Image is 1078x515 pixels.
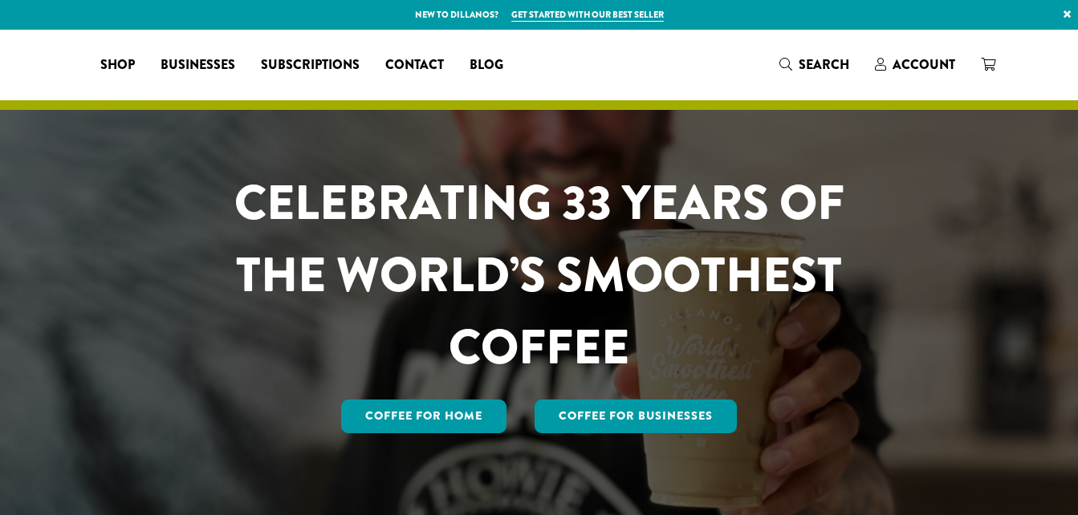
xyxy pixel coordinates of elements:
span: Businesses [161,55,235,75]
a: Shop [87,52,148,78]
h1: CELEBRATING 33 YEARS OF THE WORLD’S SMOOTHEST COFFEE [187,167,892,383]
span: Contact [385,55,444,75]
span: Subscriptions [261,55,360,75]
span: Shop [100,55,135,75]
span: Account [893,55,955,74]
a: Coffee for Home [341,399,506,433]
a: Search [767,51,862,78]
a: Get started with our best seller [511,8,664,22]
span: Blog [470,55,503,75]
a: Coffee For Businesses [535,399,737,433]
span: Search [799,55,849,74]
